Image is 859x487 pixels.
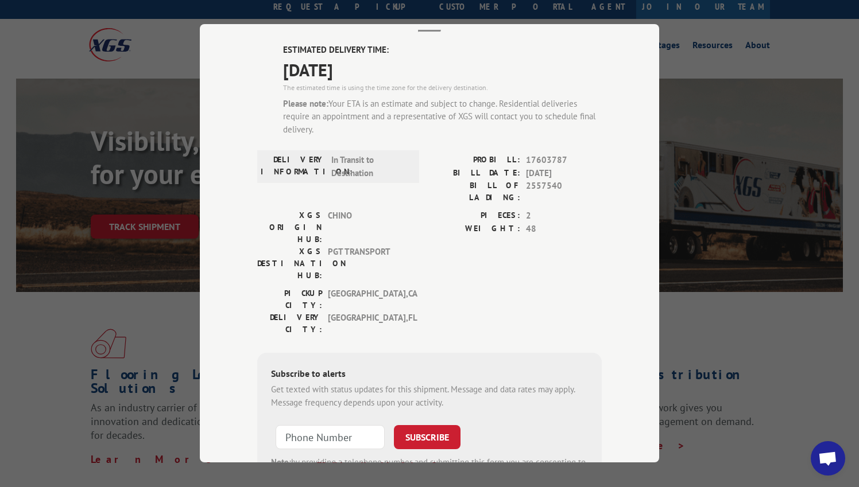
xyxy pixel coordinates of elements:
label: DELIVERY INFORMATION: [261,154,326,180]
label: BILL OF LADING: [429,180,520,204]
label: ESTIMATED DELIVERY TIME: [283,44,602,57]
label: XGS ORIGIN HUB: [257,210,322,246]
label: WEIGHT: [429,223,520,236]
label: BILL DATE: [429,167,520,180]
span: PGT TRANSPORT [328,246,405,282]
strong: Please note: [283,98,328,109]
strong: Note: [271,457,291,468]
span: [DATE] [526,167,602,180]
span: CHINO [328,210,405,246]
span: In Transit to Destination [331,154,409,180]
span: [DATE] [283,57,602,83]
div: Open chat [811,441,845,476]
button: SUBSCRIBE [394,426,461,450]
label: PROBILL: [429,154,520,167]
span: [GEOGRAPHIC_DATA] , FL [328,312,405,336]
input: Phone Number [276,426,385,450]
span: 17603787 [526,154,602,167]
label: PIECES: [429,210,520,223]
div: The estimated time is using the time zone for the delivery destination. [283,83,602,93]
label: XGS DESTINATION HUB: [257,246,322,282]
label: DELIVERY CITY: [257,312,322,336]
div: Your ETA is an estimate and subject to change. Residential deliveries require an appointment and ... [283,98,602,137]
span: 2 [526,210,602,223]
div: Subscribe to alerts [271,367,588,384]
span: [GEOGRAPHIC_DATA] , CA [328,288,405,312]
span: 2557540 [526,180,602,204]
label: PICKUP CITY: [257,288,322,312]
span: 48 [526,223,602,236]
div: Get texted with status updates for this shipment. Message and data rates may apply. Message frequ... [271,384,588,410]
